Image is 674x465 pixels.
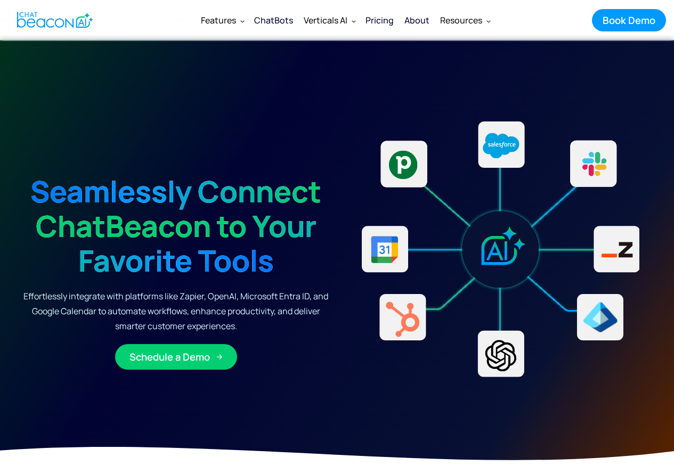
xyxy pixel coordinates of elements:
a: About [399,6,435,34]
a: Schedule a Demo [115,344,237,370]
div: Features [201,13,236,28]
div: About [404,13,429,28]
div: Verticals AI [298,7,360,33]
a: Pricing [360,6,399,34]
a: home [8,7,99,33]
div: Schedule a Demo [129,350,210,364]
strong: Seamlessly Connect ChatBeacon to Your Favorite Tools [30,171,321,281]
p: Effortlessly integrate with platforms like Zapier, OpenAI, Microsoft Entra ID, and Google Calenda... [15,289,336,333]
div: Book Demo [603,13,655,27]
img: Dropdown [240,19,245,23]
div: Pricing [366,13,394,28]
div: ChatBots [254,13,293,28]
img: Arrow [216,354,223,360]
div: Verticals AI [304,13,347,28]
div: Resources [435,7,495,33]
a: Book Demo [592,9,666,31]
a: ChatBots [249,6,298,34]
div: Features [196,7,249,33]
div: Resources [440,13,482,28]
img: Dropdown [352,19,356,23]
img: Dropdown [486,19,491,23]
